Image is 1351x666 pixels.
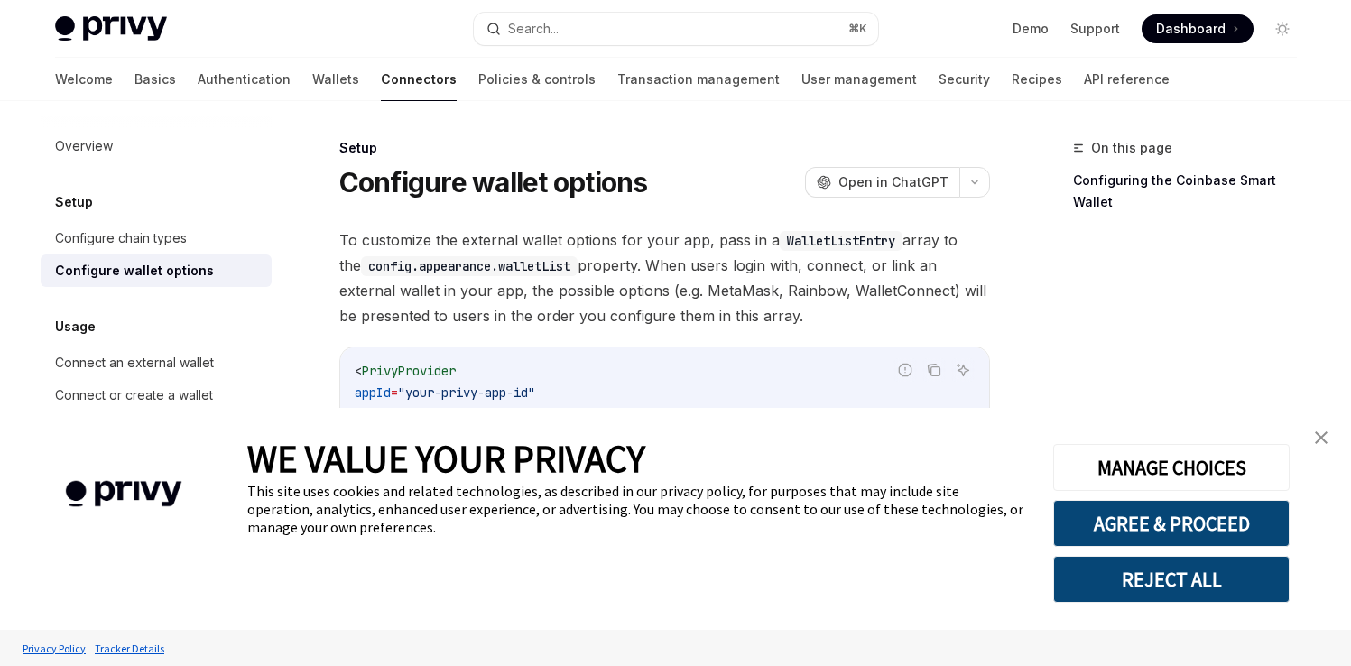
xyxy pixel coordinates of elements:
[55,260,214,282] div: Configure wallet options
[90,633,169,664] a: Tracker Details
[801,58,917,101] a: User management
[247,482,1026,536] div: This site uses cookies and related technologies, as described in our privacy policy, for purposes...
[381,58,457,101] a: Connectors
[391,384,398,401] span: =
[362,363,456,379] span: PrivyProvider
[41,222,272,254] a: Configure chain types
[1084,58,1170,101] a: API reference
[805,167,959,198] button: Open in ChatGPT
[893,358,917,382] button: Report incorrect code
[939,58,990,101] a: Security
[339,166,648,199] h1: Configure wallet options
[1303,420,1339,456] a: close banner
[361,256,578,276] code: config.appearance.walletList
[18,633,90,664] a: Privacy Policy
[41,130,272,162] a: Overview
[312,58,359,101] a: Wallets
[247,435,645,482] span: WE VALUE YOUR PRIVACY
[838,173,948,191] span: Open in ChatGPT
[1315,431,1328,444] img: close banner
[398,384,535,401] span: "your-privy-app-id"
[617,58,780,101] a: Transaction management
[1091,137,1172,159] span: On this page
[339,139,990,157] div: Setup
[508,18,559,40] div: Search...
[55,352,214,374] div: Connect an external wallet
[478,58,596,101] a: Policies & controls
[41,347,272,379] a: Connect an external wallet
[780,231,902,251] code: WalletListEntry
[1073,166,1311,217] a: Configuring the Coinbase Smart Wallet
[41,254,272,287] a: Configure wallet options
[922,358,946,382] button: Copy the contents from the code block
[41,379,272,412] a: Connect or create a wallet
[355,384,391,401] span: appId
[848,22,867,36] span: ⌘ K
[1070,20,1120,38] a: Support
[355,406,398,422] span: config
[1053,500,1290,547] button: AGREE & PROCEED
[339,227,990,328] span: To customize the external wallet options for your app, pass in a array to the property. When user...
[55,191,93,213] h5: Setup
[1142,14,1254,43] a: Dashboard
[405,406,412,422] span: {
[474,13,878,45] button: Search...⌘K
[355,363,362,379] span: <
[55,227,187,249] div: Configure chain types
[198,58,291,101] a: Authentication
[398,406,405,422] span: =
[55,16,167,42] img: light logo
[134,58,176,101] a: Basics
[55,135,113,157] div: Overview
[1013,20,1049,38] a: Demo
[412,406,420,422] span: {
[55,316,96,338] h5: Usage
[1012,58,1062,101] a: Recipes
[55,384,213,406] div: Connect or create a wallet
[1156,20,1226,38] span: Dashboard
[55,58,113,101] a: Welcome
[1268,14,1297,43] button: Toggle dark mode
[1053,556,1290,603] button: REJECT ALL
[951,358,975,382] button: Ask AI
[1053,444,1290,491] button: MANAGE CHOICES
[27,455,220,533] img: company logo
